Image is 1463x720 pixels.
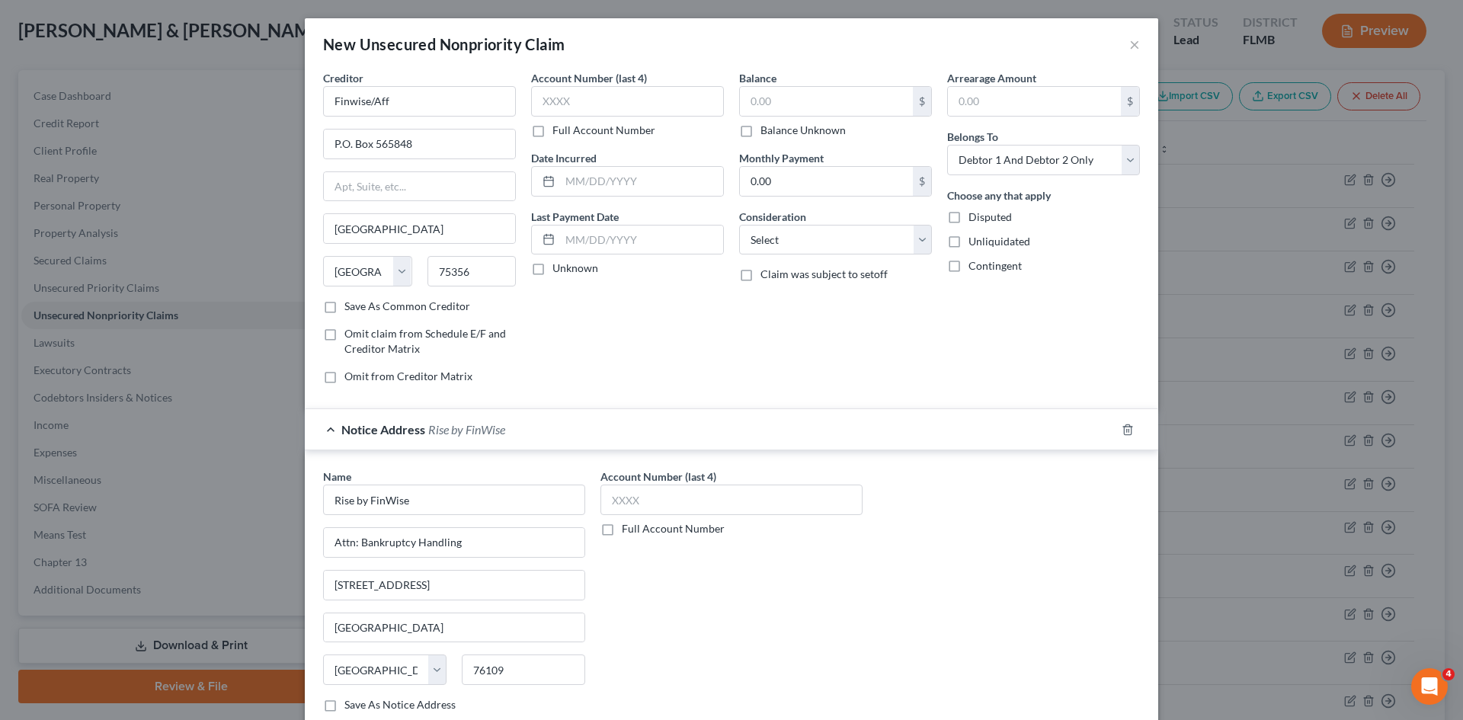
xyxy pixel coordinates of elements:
[531,209,619,225] label: Last Payment Date
[324,571,584,600] input: Apt, Suite, etc...
[740,167,913,196] input: 0.00
[531,86,724,117] input: XXXX
[323,485,585,515] input: Search by name...
[968,235,1030,248] span: Unliquidated
[1121,87,1139,116] div: $
[341,422,425,437] span: Notice Address
[739,70,776,86] label: Balance
[344,370,472,382] span: Omit from Creditor Matrix
[323,470,351,483] span: Name
[1411,668,1448,705] iframe: Intercom live chat
[600,485,863,515] input: XXXX
[913,167,931,196] div: $
[600,469,716,485] label: Account Number (last 4)
[760,267,888,280] span: Claim was subject to setoff
[531,150,597,166] label: Date Incurred
[344,299,470,314] label: Save As Common Creditor
[552,261,598,276] label: Unknown
[1442,668,1455,680] span: 4
[531,70,647,86] label: Account Number (last 4)
[968,210,1012,223] span: Disputed
[323,86,516,117] input: Search creditor by name...
[344,327,506,355] span: Omit claim from Schedule E/F and Creditor Matrix
[947,130,998,143] span: Belongs To
[324,214,515,243] input: Enter city...
[560,167,723,196] input: MM/DD/YYYY
[324,130,515,158] input: Enter address...
[947,70,1036,86] label: Arrearage Amount
[323,72,363,85] span: Creditor
[324,528,584,557] input: Enter address...
[913,87,931,116] div: $
[739,209,806,225] label: Consideration
[760,123,846,138] label: Balance Unknown
[948,87,1121,116] input: 0.00
[324,172,515,201] input: Apt, Suite, etc...
[428,422,505,437] span: Rise by FinWise
[739,150,824,166] label: Monthly Payment
[344,697,456,712] label: Save As Notice Address
[947,187,1051,203] label: Choose any that apply
[427,256,517,286] input: Enter zip...
[740,87,913,116] input: 0.00
[323,34,565,55] div: New Unsecured Nonpriority Claim
[552,123,655,138] label: Full Account Number
[462,654,585,685] input: Enter zip..
[1129,35,1140,53] button: ×
[560,226,723,254] input: MM/DD/YYYY
[324,613,584,642] input: Enter city...
[622,521,725,536] label: Full Account Number
[968,259,1022,272] span: Contingent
